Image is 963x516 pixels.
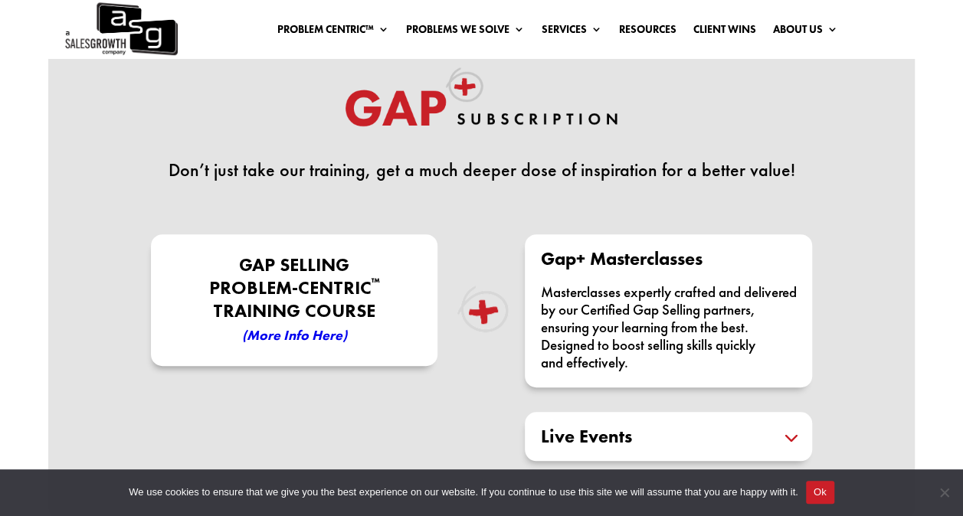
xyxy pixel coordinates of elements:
[406,24,525,41] a: Problems We Solve
[242,322,347,345] a: (More Info here)
[343,67,619,142] img: Gap Subscription
[540,283,797,371] p: Masterclasses expertly crafted and delivered by our Certified Gap Selling partners, ensuring your...
[540,427,797,446] h5: Live Events
[135,161,828,179] p: Don’t just take our training, get a much deeper dose of inspiration for a better value!
[693,24,756,41] a: Client Wins
[806,481,834,504] button: Ok
[129,485,798,500] span: We use cookies to ensure that we give you the best experience on our website. If you continue to ...
[242,326,347,344] em: (More Info here)
[773,24,838,41] a: About Us
[936,485,952,500] span: No
[542,24,602,41] a: Services
[619,24,676,41] a: Resources
[155,253,434,347] p: Gap Selling Problem-Centric Training COURSE
[277,24,389,41] a: Problem Centric™
[540,250,797,268] h5: Gap+ Masterclasses
[372,275,380,289] sup: ™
